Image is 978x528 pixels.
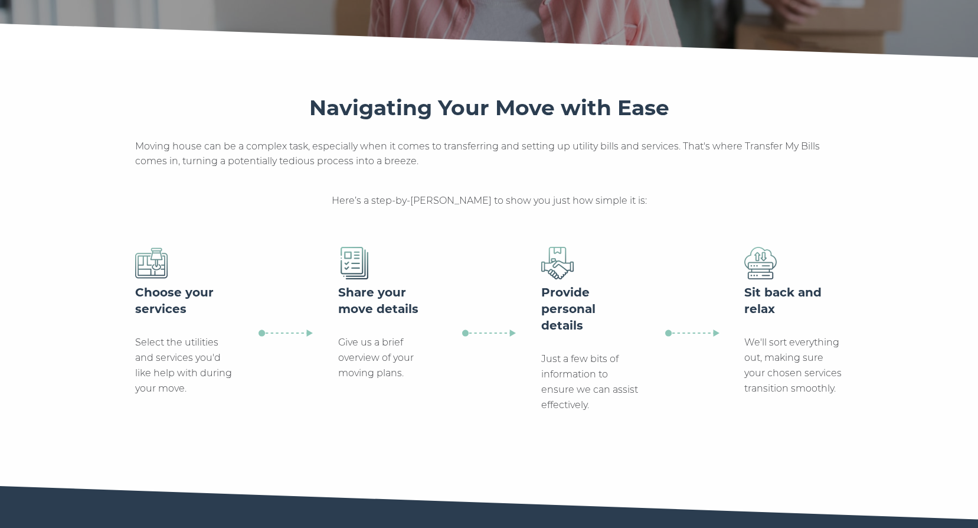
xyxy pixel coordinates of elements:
[259,329,313,337] img: process-arrow.svg
[135,139,843,170] p: Moving house can be a complex task, especially when it comes to transferring and setting up utili...
[541,284,640,334] h5: Provide personal details
[744,284,843,317] h5: Sit back and relax
[541,351,640,413] p: Just a few bits of information to ensure we can assist effectively.
[541,247,574,279] img: suppliers.png
[135,247,168,279] img: address.png
[665,329,719,337] img: process-arrow.svg
[462,329,516,337] img: process-arrow.svg
[338,247,371,279] img: details.png
[332,193,647,208] p: Here’s a step-by-[PERSON_NAME] to show you just how simple it is:
[338,335,437,381] p: Give us a brief overview of your moving plans.
[309,95,669,121] h3: Navigating Your Move with Ease
[744,247,777,279] img: transfer.png
[338,284,437,317] h5: Share your move details
[744,335,843,396] p: We'll sort everything out, making sure your chosen services transition smoothly.
[135,335,234,396] p: Select the utilities and services you'd like help with during your move.
[135,284,234,317] h5: Choose your services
